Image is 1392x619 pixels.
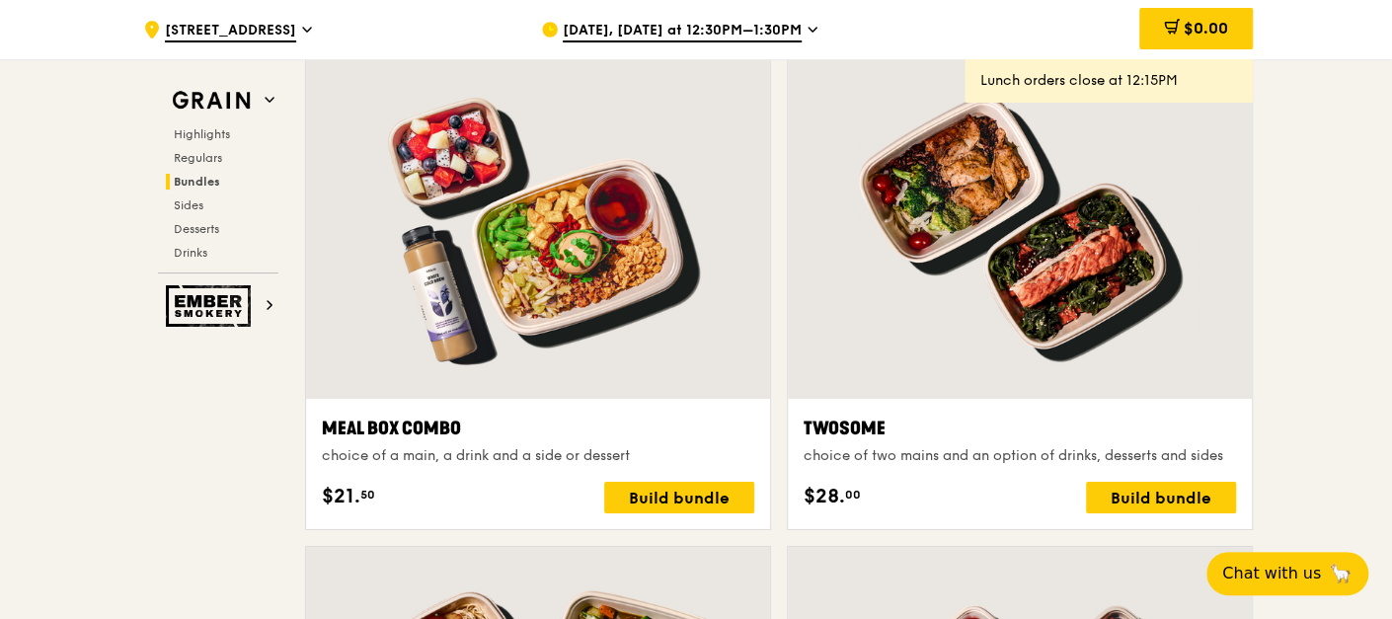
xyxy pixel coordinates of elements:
div: choice of two mains and an option of drinks, desserts and sides [804,446,1236,466]
span: Chat with us [1222,562,1321,585]
button: Chat with us🦙 [1206,552,1368,595]
span: $21. [322,482,360,511]
span: Drinks [174,246,207,260]
span: $0.00 [1184,19,1228,38]
span: [DATE], [DATE] at 12:30PM–1:30PM [563,21,802,42]
span: Desserts [174,222,219,236]
div: Build bundle [1086,482,1236,513]
span: Bundles [174,175,220,189]
span: Highlights [174,127,230,141]
div: Lunch orders close at 12:15PM [980,71,1237,91]
span: [STREET_ADDRESS] [165,21,296,42]
span: 🦙 [1329,562,1353,585]
span: $28. [804,482,845,511]
span: 00 [845,487,861,503]
span: Sides [174,198,203,212]
img: Ember Smokery web logo [166,285,257,327]
span: 50 [360,487,375,503]
div: Meal Box Combo [322,415,754,442]
div: Build bundle [604,482,754,513]
img: Grain web logo [166,83,257,118]
div: choice of a main, a drink and a side or dessert [322,446,754,466]
span: Regulars [174,151,222,165]
div: Twosome [804,415,1236,442]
